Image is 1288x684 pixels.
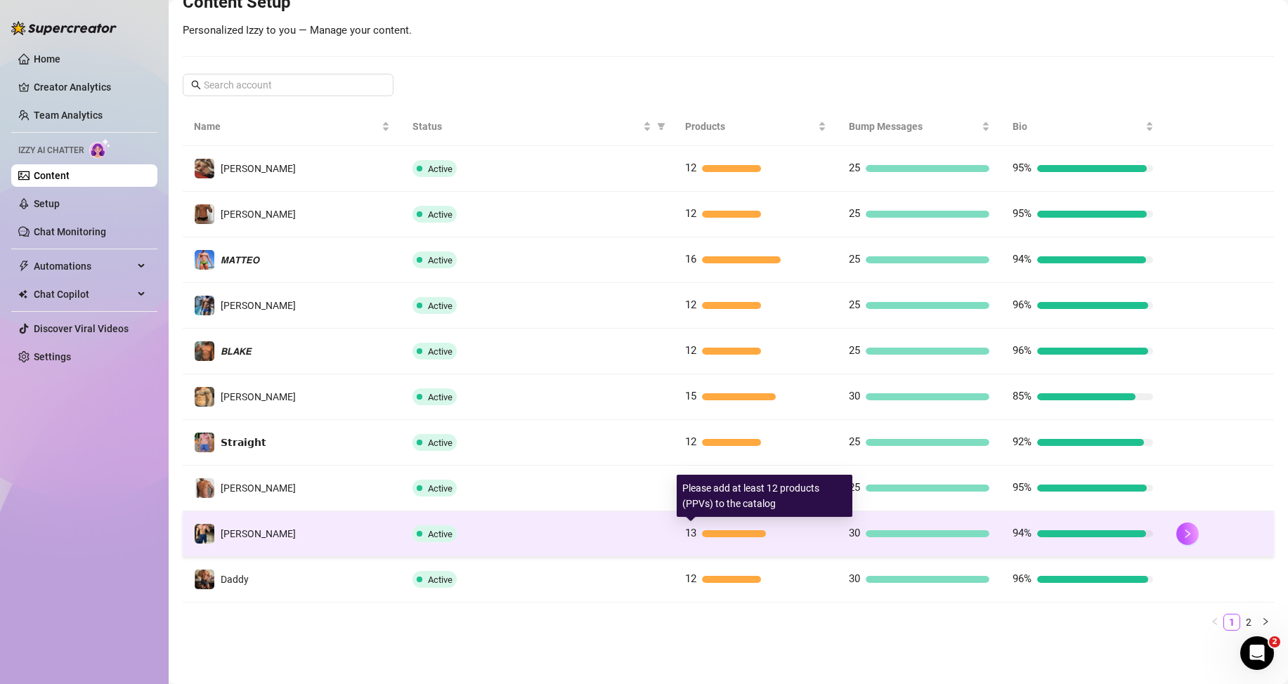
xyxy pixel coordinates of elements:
span: 25 [849,162,860,174]
span: filter [657,122,665,131]
li: 2 [1240,614,1257,631]
span: 25 [849,253,860,265]
img: 𝙈𝘼𝙏𝙏𝙀𝙊 [195,250,214,270]
span: 𝗦𝘁𝗿𝗮𝗶𝗴𝗵𝘁 [221,437,266,448]
span: 13 [685,527,696,539]
div: Super Mass, Dark Mode, Message Library & Bump ImprovementsFeature updateSuper Mass, Dark Mode, Me... [14,225,267,419]
img: Anthony [195,204,214,224]
div: Profile image for Joe [221,22,249,51]
button: left [1206,614,1223,631]
span: thunderbolt [18,261,30,272]
li: Previous Page [1206,614,1223,631]
span: Active [428,529,453,539]
li: 1 [1223,614,1240,631]
a: 1 [1224,614,1240,630]
span: Chat Copilot [34,283,134,305]
span: 12 [685,207,696,220]
div: Hi there, [29,392,227,407]
span: Active [428,301,453,311]
button: Messages [70,438,141,494]
div: Send us a message [29,177,235,192]
span: 12 [685,435,696,448]
span: left [1211,617,1219,626]
span: [PERSON_NAME] [221,163,296,174]
span: 16 [685,253,696,265]
span: 12 [685,298,696,311]
span: Active [428,209,453,220]
span: 94% [1013,253,1032,265]
span: 95% [1013,162,1032,174]
img: Super Mass, Dark Mode, Message Library & Bump Improvements [15,226,266,324]
img: AI Chatter [89,138,111,159]
span: 25 [849,207,860,220]
span: 30 [849,390,860,402]
img: Arthur [195,296,214,315]
span: 25 [849,298,860,311]
p: Hi Departamento 👋 [28,100,253,124]
div: Please add at least 12 products (PPVs) to the catalog [677,475,852,517]
span: 30 [849,527,860,539]
span: 𝘽𝙇𝘼𝙆𝙀 [221,346,252,357]
img: Profile image for Ella [194,22,222,51]
span: Status [412,119,640,134]
button: right [1257,614,1274,631]
div: We typically reply in a few hours [29,192,235,206]
div: Feature update [29,336,112,351]
a: Chat Monitoring [34,226,106,237]
span: 12 [685,344,696,357]
div: Super Mass, Dark Mode, Message Library & Bump Improvements [29,360,227,389]
img: logo-BBDzfeDw.svg [11,21,117,35]
span: filter [654,116,668,137]
img: logo [28,27,138,49]
a: Settings [34,351,71,362]
a: Team Analytics [34,110,103,121]
span: Active [428,438,453,448]
span: Bio [1013,119,1143,134]
img: Profile image for Giselle [167,22,195,51]
img: 𝘽𝙇𝘼𝙆𝙀 [195,341,214,361]
img: Chat Copilot [18,289,27,299]
span: 96% [1013,572,1032,585]
span: 12 [685,162,696,174]
span: [PERSON_NAME] [221,482,296,494]
th: Products [674,107,838,146]
span: Automations [34,255,134,277]
span: Name [194,119,379,134]
p: How can we help? [28,124,253,147]
th: Status [401,107,674,146]
li: Next Page [1257,614,1274,631]
th: Bump Messages [838,107,1001,146]
img: 𝙅𝙊𝙀 [195,387,214,407]
span: right [1183,529,1192,539]
span: Products [685,119,815,134]
span: 95% [1013,481,1032,494]
a: Discover Viral Videos [34,323,129,334]
span: Bump Messages [849,119,979,134]
th: Name [183,107,401,146]
span: right [1261,617,1270,626]
span: 96% [1013,298,1032,311]
iframe: Intercom live chat [1240,636,1274,670]
span: 25 [849,344,860,357]
span: 94% [1013,527,1032,539]
input: Search account [204,77,374,93]
span: 92% [1013,435,1032,448]
div: Send us a messageWe typically reply in a few hours [14,165,267,218]
span: 96% [1013,344,1032,357]
span: Personalized Izzy to you — Manage your content. [183,24,412,37]
span: Home [19,473,51,483]
span: Active [428,392,453,402]
span: [PERSON_NAME] [221,391,296,402]
span: [PERSON_NAME] [221,528,296,539]
a: Home [34,53,60,65]
span: 95% [1013,207,1032,220]
span: News [233,473,259,483]
span: Active [428,574,453,585]
span: Messages [82,473,130,483]
span: Izzy AI Chatter [18,144,84,157]
span: Daddy [221,574,249,585]
img: Paul [195,524,214,544]
img: Daddy [195,570,214,589]
span: 25 [849,481,860,494]
span: Active [428,483,453,494]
